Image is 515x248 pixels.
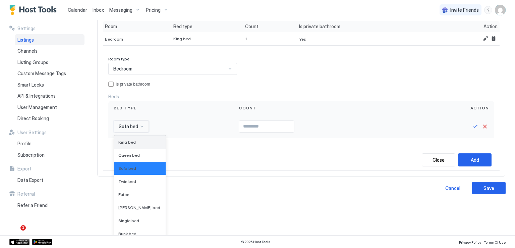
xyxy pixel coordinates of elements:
span: API & Integrations [17,93,56,99]
span: Pricing [146,7,161,13]
a: Privacy Policy [459,238,481,245]
span: Room [105,23,117,30]
a: Listings [15,34,84,46]
span: Room type [108,56,129,61]
a: Host Tools Logo [9,5,60,15]
a: Subscription [15,149,84,161]
a: Inbox [93,6,104,13]
span: Inbox [93,7,104,13]
span: Bed type [114,105,137,111]
span: Bed type [173,23,192,30]
a: Refer a Friend [15,200,84,211]
a: Channels [15,45,84,57]
span: User Management [17,104,57,110]
button: Edit [481,35,490,43]
span: 1 [245,36,247,41]
span: User Settings [17,130,47,136]
span: Beds [108,94,119,100]
button: Cancel [436,182,469,194]
span: Count [245,23,259,30]
a: Custom Message Tags [15,68,84,79]
span: Sofa bed [118,166,136,171]
a: Google Play Store [32,239,52,245]
span: Settings [17,26,36,32]
span: Direct Booking [17,115,49,121]
button: Cancel [481,122,489,131]
a: Direct Booking [15,113,84,124]
button: Add [458,153,492,166]
button: Save [472,182,506,194]
span: Sofa bed [119,123,138,130]
span: Subscription [17,152,45,158]
span: Action [470,105,489,111]
span: Yes [299,37,306,42]
span: Count [239,105,256,111]
a: Calendar [68,6,87,13]
span: Privacy Policy [459,240,481,244]
span: Invite Friends [450,7,479,13]
span: Action [483,23,498,30]
div: Close [433,156,445,163]
span: Calendar [68,7,87,13]
span: Export [17,166,32,172]
span: Messaging [109,7,132,13]
a: App Store [9,239,30,245]
div: privateBathroom [108,82,494,87]
a: Terms Of Use [484,238,506,245]
span: Refer a Friend [17,202,48,208]
div: Save [483,185,494,192]
iframe: Intercom live chat [7,225,23,241]
div: User profile [495,5,506,15]
span: Terms Of Use [484,240,506,244]
span: Bedroom [113,66,132,72]
div: menu [484,6,492,14]
input: Input Field [239,121,294,132]
span: Queen bed [118,153,140,158]
span: Futon [118,192,129,197]
span: Is private bathroom [299,23,340,30]
span: Referral [17,191,35,197]
span: © 2025 Host Tools [241,240,270,244]
span: Twin bed [118,179,136,184]
span: Listing Groups [17,59,48,65]
a: Data Export [15,175,84,186]
span: [PERSON_NAME] bed [118,205,160,210]
a: Listing Groups [15,57,84,68]
a: Profile [15,138,84,149]
div: Cancel [445,185,460,192]
div: Is private bathroom [116,82,150,87]
span: Channels [17,48,38,54]
span: Listings [17,37,34,43]
span: Single bed [118,218,139,223]
span: Smart Locks [17,82,44,88]
a: API & Integrations [15,90,84,102]
span: Bedroom [105,37,123,42]
a: Smart Locks [15,79,84,91]
a: User Management [15,102,84,113]
button: Close [422,153,455,166]
button: Save [471,122,479,131]
button: Remove [490,35,498,43]
span: Data Export [17,177,43,183]
span: Profile [17,141,32,147]
span: King bed [118,140,136,145]
span: Custom Message Tags [17,70,66,77]
span: 1 [20,225,26,231]
div: Add [471,156,479,163]
span: King bed [173,36,191,41]
span: Bunk bed [118,231,136,236]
